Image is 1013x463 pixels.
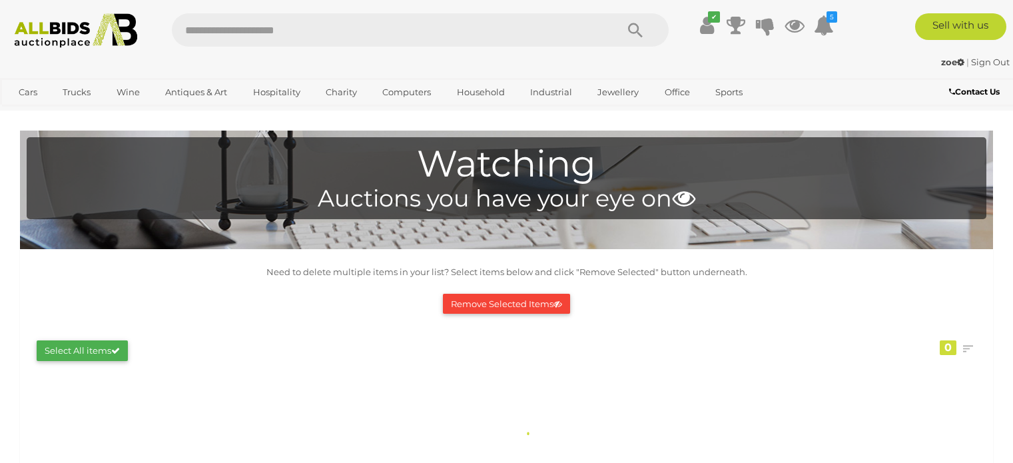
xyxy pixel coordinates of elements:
[941,57,966,67] a: zoe
[697,13,717,37] a: ✔
[37,340,128,361] button: Select All items
[244,81,309,103] a: Hospitality
[708,11,720,23] i: ✔
[915,13,1006,40] a: Sell with us
[10,103,122,125] a: [GEOGRAPHIC_DATA]
[827,11,837,23] i: 5
[448,81,513,103] a: Household
[374,81,440,103] a: Computers
[949,87,1000,97] b: Contact Us
[317,81,366,103] a: Charity
[108,81,149,103] a: Wine
[33,144,980,185] h1: Watching
[966,57,969,67] span: |
[27,264,986,280] p: Need to delete multiple items in your list? Select items below and click "Remove Selected" button...
[521,81,581,103] a: Industrial
[589,81,647,103] a: Jewellery
[602,13,669,47] button: Search
[940,340,956,355] div: 0
[949,85,1003,99] a: Contact Us
[941,57,964,67] strong: zoe
[443,294,570,314] button: Remove Selected Items
[656,81,699,103] a: Office
[33,186,980,212] h4: Auctions you have your eye on
[10,81,46,103] a: Cars
[7,13,145,48] img: Allbids.com.au
[54,81,99,103] a: Trucks
[814,13,834,37] a: 5
[971,57,1010,67] a: Sign Out
[707,81,751,103] a: Sports
[157,81,236,103] a: Antiques & Art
